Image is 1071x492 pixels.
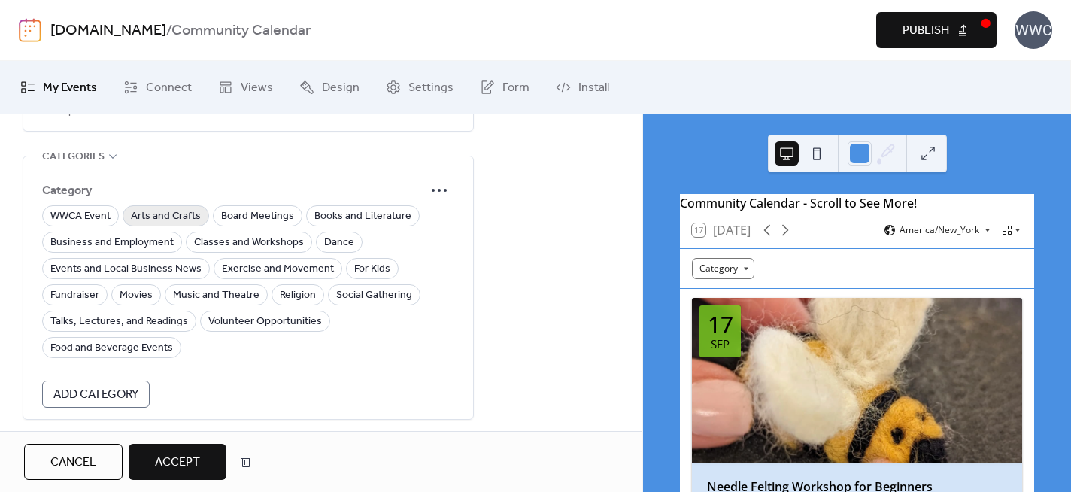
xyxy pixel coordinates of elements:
[50,260,202,278] span: Events and Local Business News
[166,17,171,45] b: /
[42,182,424,200] span: Category
[50,234,174,252] span: Business and Employment
[171,17,311,45] b: Community Calendar
[222,260,334,278] span: Exercise and Movement
[469,67,541,108] a: Form
[1015,11,1052,49] div: WWC
[42,148,105,166] span: Categories
[42,381,150,408] button: Add Category
[336,287,412,305] span: Social Gathering
[50,208,111,226] span: WWCA Event
[221,208,294,226] span: Board Meetings
[354,260,390,278] span: For Kids
[24,444,123,480] button: Cancel
[578,79,609,97] span: Install
[545,67,620,108] a: Install
[120,287,153,305] span: Movies
[129,444,226,480] button: Accept
[50,17,166,45] a: [DOMAIN_NAME]
[207,67,284,108] a: Views
[50,454,96,472] span: Cancel
[43,79,97,97] span: My Events
[9,67,108,108] a: My Events
[60,102,136,120] span: Open in new tab
[50,287,99,305] span: Fundraiser
[322,79,360,97] span: Design
[314,208,411,226] span: Books and Literature
[711,339,730,350] div: Sep
[50,313,188,331] span: Talks, Lectures, and Readings
[375,67,465,108] a: Settings
[280,287,316,305] span: Religion
[876,12,997,48] button: Publish
[241,79,273,97] span: Views
[53,386,138,404] span: Add Category
[146,79,192,97] span: Connect
[288,67,371,108] a: Design
[112,67,203,108] a: Connect
[131,208,201,226] span: Arts and Crafts
[903,22,949,40] span: Publish
[502,79,529,97] span: Form
[155,454,200,472] span: Accept
[194,234,304,252] span: Classes and Workshops
[208,313,322,331] span: Volunteer Opportunities
[680,194,1034,212] div: Community Calendar - Scroll to See More!
[19,18,41,42] img: logo
[900,226,979,235] span: America/New_York
[173,287,259,305] span: Music and Theatre
[50,339,173,357] span: Food and Beverage Events
[708,313,733,336] div: 17
[408,79,454,97] span: Settings
[324,234,354,252] span: Dance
